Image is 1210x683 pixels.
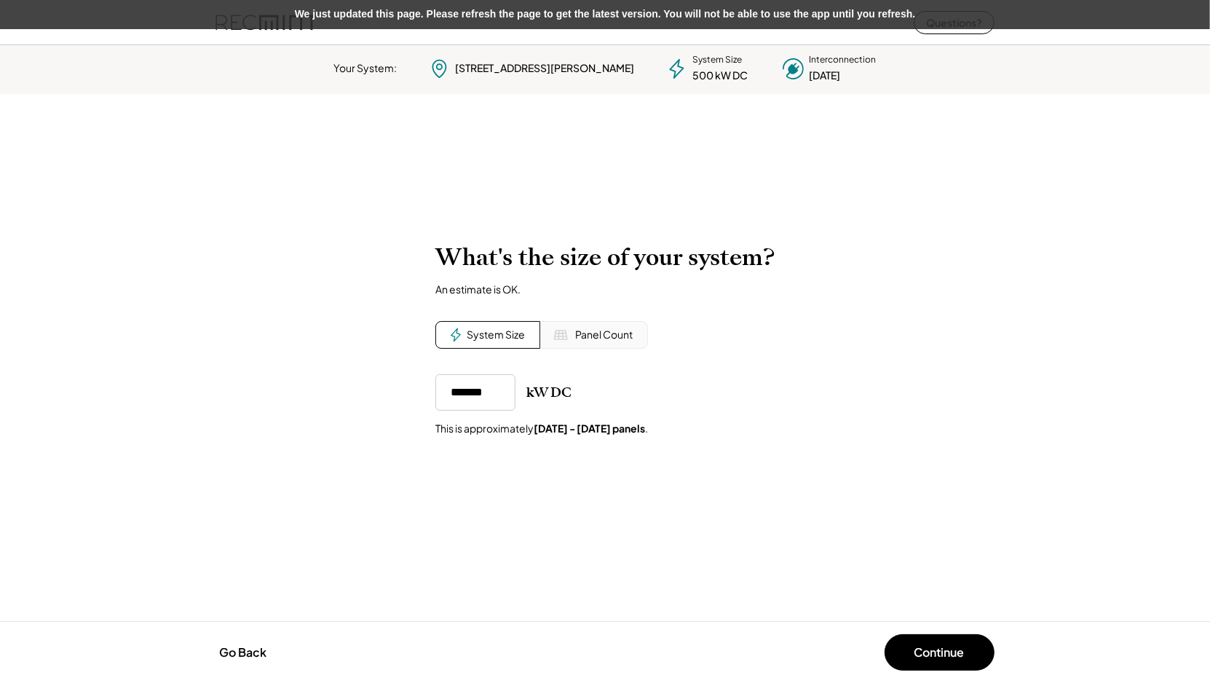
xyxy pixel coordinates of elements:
div: Your System: [334,61,398,76]
div: [DATE] [810,68,841,83]
div: This is approximately . [435,422,648,436]
strong: [DATE] - [DATE] panels [534,422,645,435]
div: kW DC [526,384,572,401]
div: Panel Count [575,328,633,342]
div: An estimate is OK. [435,283,521,296]
div: Interconnection [810,54,877,66]
div: System Size [467,328,525,342]
img: Solar%20Panel%20Icon%20%281%29.svg [553,328,568,342]
div: [STREET_ADDRESS][PERSON_NAME] [456,61,635,76]
button: Go Back [215,636,272,668]
div: System Size [693,54,743,66]
div: 500 kW DC [693,68,748,83]
button: Continue [885,634,995,671]
h2: What's the size of your system? [435,243,775,272]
